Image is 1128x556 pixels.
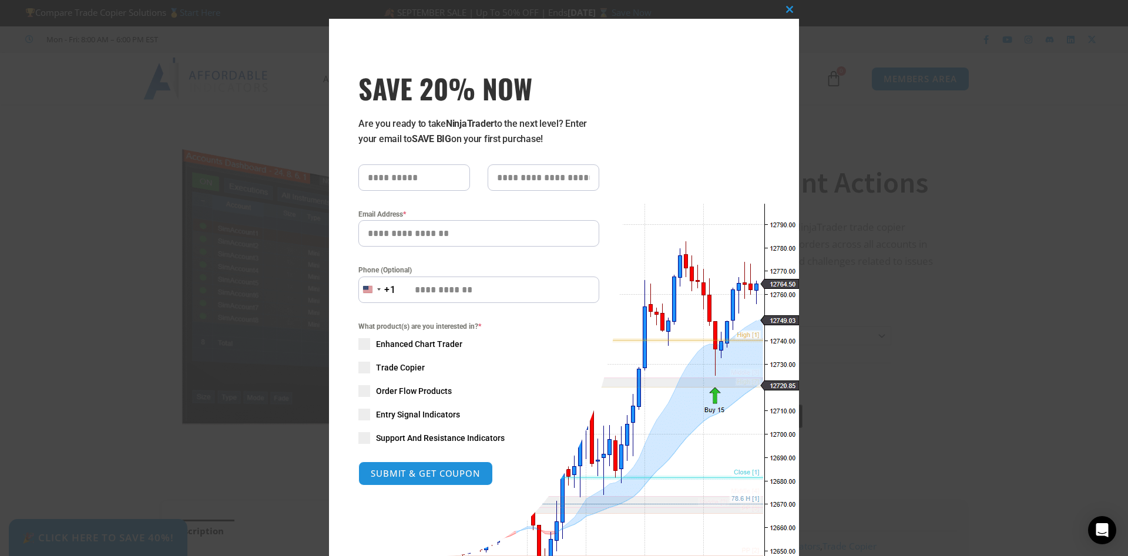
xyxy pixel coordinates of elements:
label: Email Address [358,208,599,220]
span: Order Flow Products [376,385,452,397]
label: Phone (Optional) [358,264,599,276]
p: Are you ready to take to the next level? Enter your email to on your first purchase! [358,116,599,147]
span: Trade Copier [376,362,425,373]
label: Support And Resistance Indicators [358,432,599,444]
span: What product(s) are you interested in? [358,321,599,332]
label: Entry Signal Indicators [358,409,599,420]
span: Support And Resistance Indicators [376,432,505,444]
div: Open Intercom Messenger [1088,516,1116,544]
span: SAVE 20% NOW [358,72,599,105]
span: Entry Signal Indicators [376,409,460,420]
label: Trade Copier [358,362,599,373]
button: Selected country [358,277,396,303]
div: +1 [384,282,396,298]
strong: SAVE BIG [412,133,451,144]
label: Order Flow Products [358,385,599,397]
strong: NinjaTrader [446,118,494,129]
label: Enhanced Chart Trader [358,338,599,350]
span: Enhanced Chart Trader [376,338,462,350]
button: SUBMIT & GET COUPON [358,461,493,486]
